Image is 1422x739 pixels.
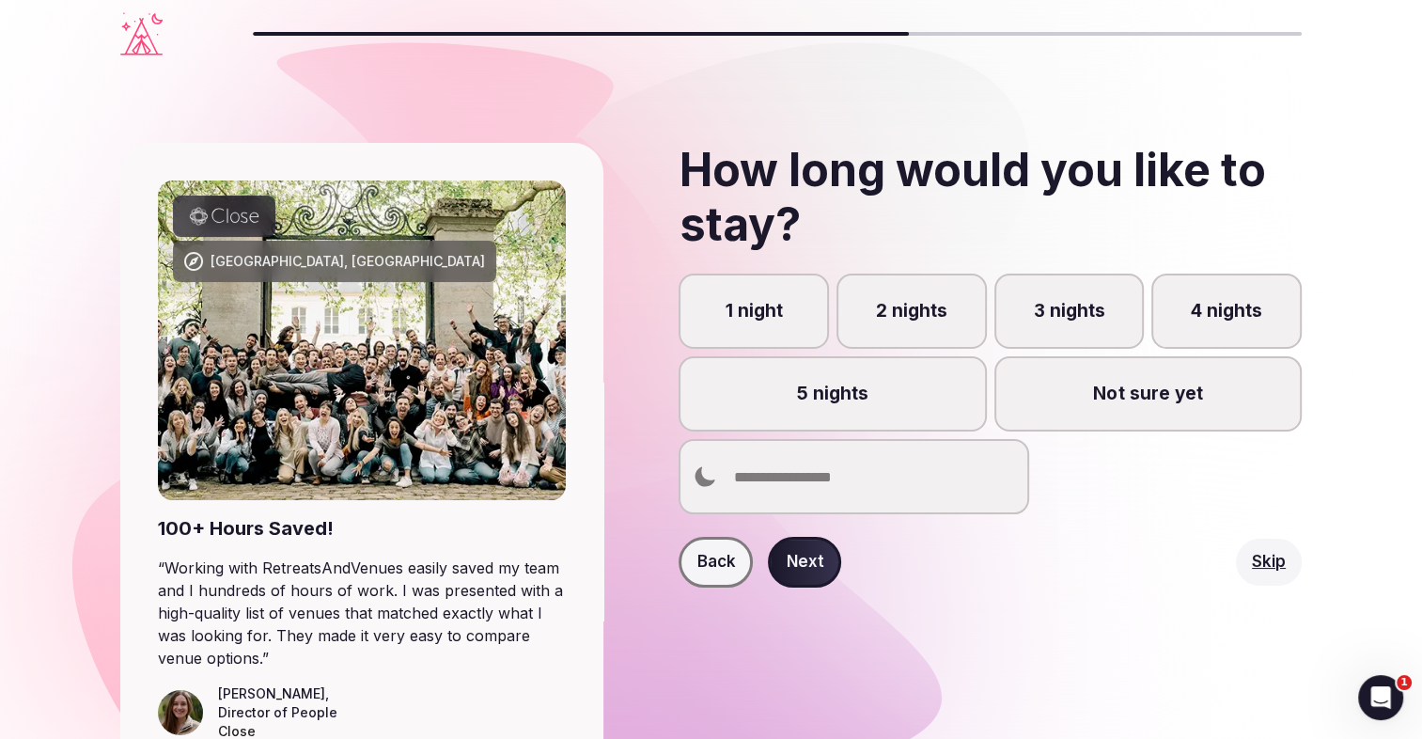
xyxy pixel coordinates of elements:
[768,537,841,588] button: Next
[158,557,566,669] blockquote: “ Working with RetreatsAndVenues easily saved my team and I hundreds of hours of work. I was pres...
[158,181,566,500] img: Lombardy, Italy
[218,703,337,722] div: Director of People
[1397,675,1412,690] span: 1
[679,356,986,432] label: 5 nights
[994,274,1145,349] label: 3 nights
[1236,539,1302,586] button: Skip
[679,537,753,588] button: Back
[1358,675,1403,720] iframe: Intercom live chat
[994,356,1302,432] label: Not sure yet
[679,274,829,349] label: 1 night
[1151,274,1302,349] label: 4 nights
[158,515,566,542] div: 100+ Hours Saved!
[158,690,203,735] img: Mary Hartberg
[218,685,325,701] cite: [PERSON_NAME]
[120,12,163,55] a: Visit the homepage
[679,143,1302,251] h2: How long would you like to stay?
[211,252,485,271] div: [GEOGRAPHIC_DATA], [GEOGRAPHIC_DATA]
[836,274,987,349] label: 2 nights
